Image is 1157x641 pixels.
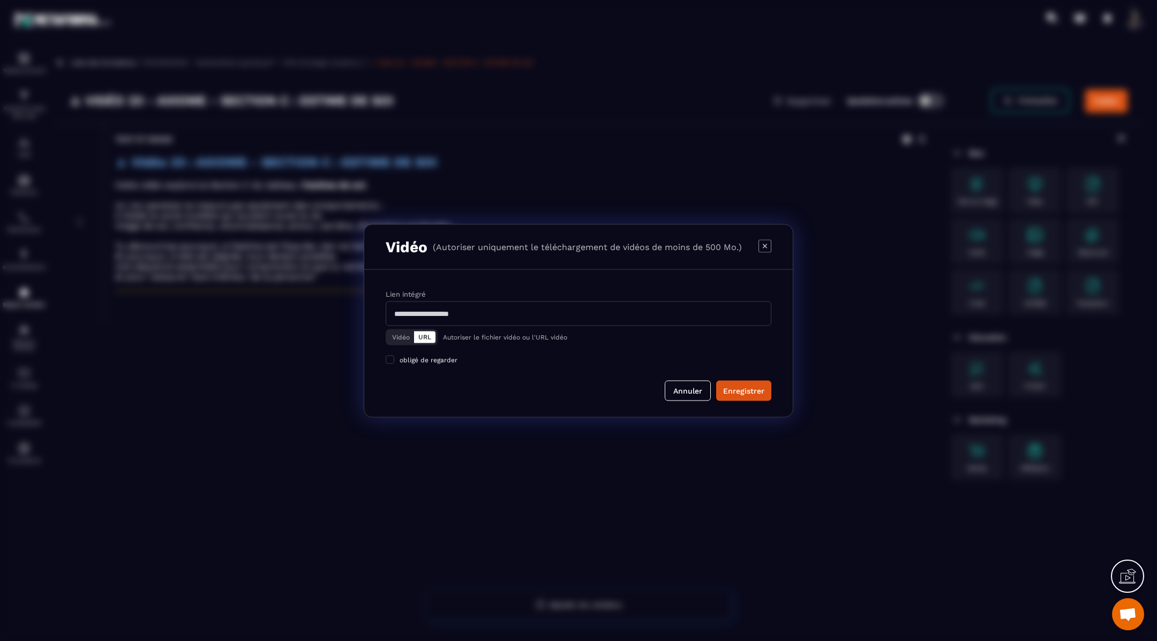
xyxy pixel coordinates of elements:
[386,290,426,298] label: Lien intégré
[723,385,764,396] div: Enregistrer
[443,333,567,341] p: Autoriser le fichier vidéo ou l'URL vidéo
[388,331,414,343] button: Vidéo
[386,238,427,255] h3: Vidéo
[400,356,457,364] span: obligé de regarder
[716,380,771,401] button: Enregistrer
[414,331,435,343] button: URL
[1112,598,1144,630] div: Ouvrir le chat
[665,380,711,401] button: Annuler
[433,242,742,252] p: (Autoriser uniquement le téléchargement de vidéos de moins de 500 Mo.)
